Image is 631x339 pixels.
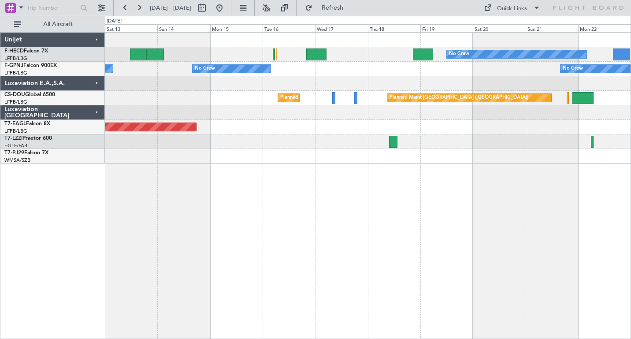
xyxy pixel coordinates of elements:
[479,1,545,15] button: Quick Links
[280,91,419,104] div: Planned Maint [GEOGRAPHIC_DATA] ([GEOGRAPHIC_DATA])
[210,24,263,32] div: Mon 15
[578,24,631,32] div: Mon 22
[4,150,48,156] a: T7-PJ29Falcon 7X
[23,21,93,27] span: All Aircraft
[4,142,27,149] a: EGLF/FAB
[4,99,27,105] a: LFPB/LBG
[4,136,22,141] span: T7-LZZI
[4,55,27,62] a: LFPB/LBG
[301,1,354,15] button: Refresh
[473,24,525,32] div: Sat 20
[263,24,315,32] div: Tue 16
[420,24,473,32] div: Fri 19
[4,63,57,68] a: F-GPNJFalcon 900EX
[315,24,367,32] div: Wed 17
[27,1,78,15] input: Trip Number
[4,121,50,127] a: T7-EAGLFalcon 8X
[4,136,52,141] a: T7-LZZIPraetor 600
[10,17,96,31] button: All Aircraft
[390,91,528,104] div: Planned Maint [GEOGRAPHIC_DATA] ([GEOGRAPHIC_DATA])
[563,62,583,75] div: No Crew
[4,70,27,76] a: LFPB/LBG
[497,4,527,13] div: Quick Links
[105,24,157,32] div: Sat 13
[4,48,24,54] span: F-HECD
[4,92,55,97] a: CS-DOUGlobal 6500
[195,62,215,75] div: No Crew
[150,4,191,12] span: [DATE] - [DATE]
[4,48,48,54] a: F-HECDFalcon 7X
[314,5,351,11] span: Refresh
[4,150,24,156] span: T7-PJ29
[4,121,26,127] span: T7-EAGL
[4,157,30,164] a: WMSA/SZB
[4,128,27,134] a: LFPB/LBG
[4,92,25,97] span: CS-DOU
[107,18,122,25] div: [DATE]
[368,24,420,32] div: Thu 18
[449,48,469,61] div: No Crew
[4,63,23,68] span: F-GPNJ
[526,24,578,32] div: Sun 21
[157,24,210,32] div: Sun 14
